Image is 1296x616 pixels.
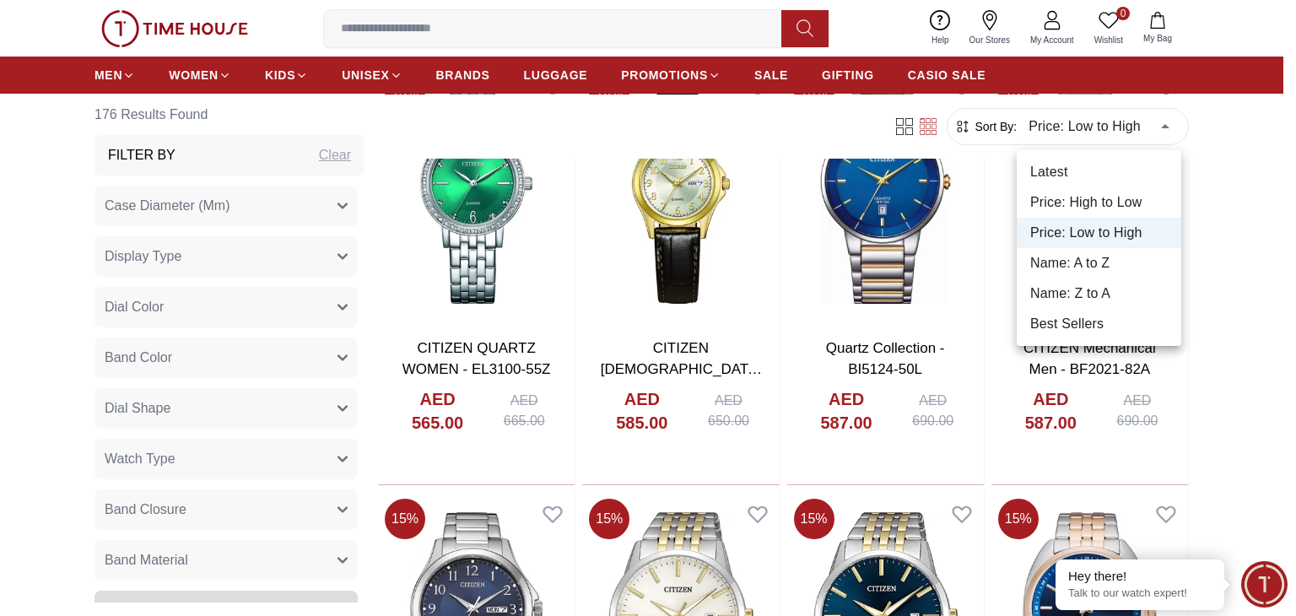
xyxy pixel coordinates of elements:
div: Hey there! [1068,568,1212,585]
li: Best Sellers [1017,309,1181,339]
li: Latest [1017,157,1181,187]
li: Price: Low to High [1017,218,1181,248]
li: Price: High to Low [1017,187,1181,218]
li: Name: Z to A [1017,278,1181,309]
div: Chat Widget [1241,561,1288,608]
li: Name: A to Z [1017,248,1181,278]
p: Talk to our watch expert! [1068,586,1212,601]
